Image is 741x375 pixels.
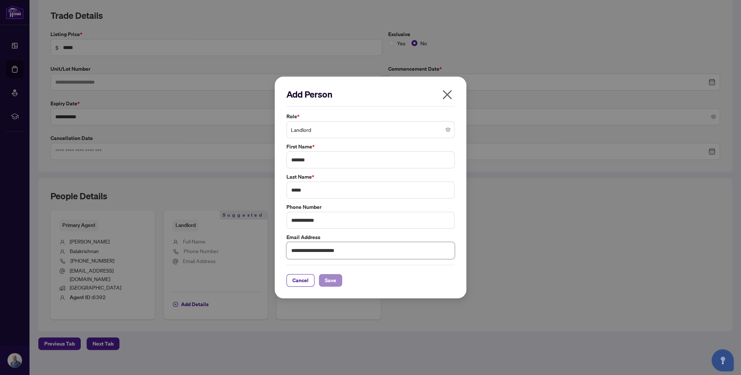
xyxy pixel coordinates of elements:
span: Cancel [292,274,309,286]
span: Landlord [291,123,450,137]
h2: Add Person [286,88,455,100]
span: close [441,89,453,101]
label: Email Address [286,233,455,241]
label: Phone Number [286,203,455,211]
button: Open asap [712,349,734,371]
span: Save [325,274,336,286]
span: close-circle [446,127,450,132]
button: Save [319,274,342,287]
label: First Name [286,143,455,151]
label: Role [286,112,455,120]
label: Last Name [286,173,455,181]
button: Cancel [286,274,314,287]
